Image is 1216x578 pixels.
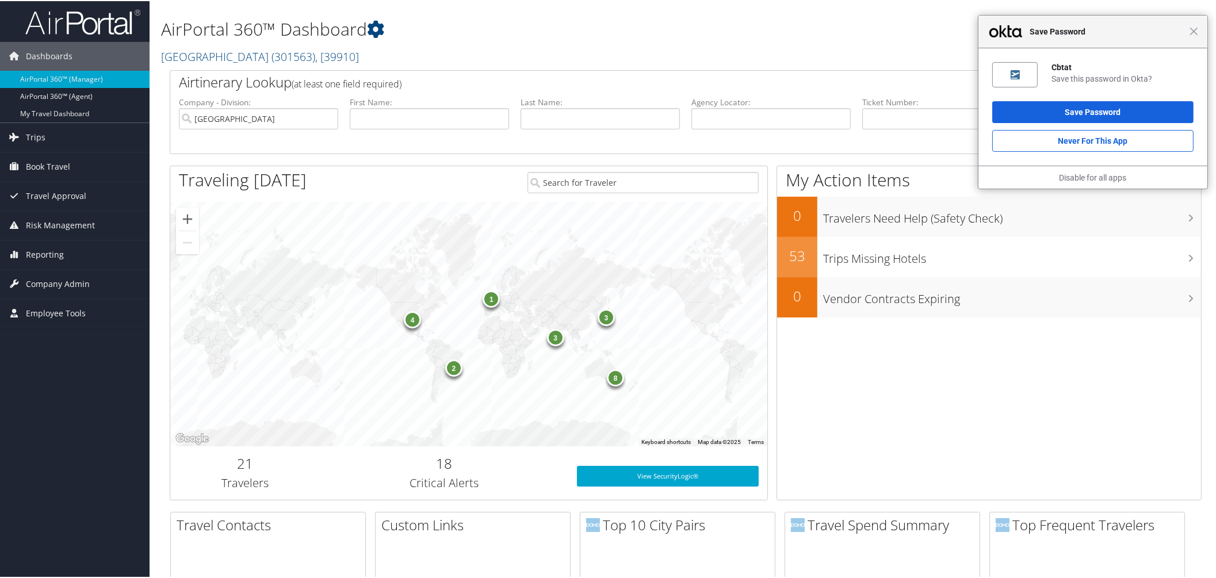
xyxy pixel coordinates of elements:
div: 3 [547,328,564,345]
input: Search for Traveler [527,171,759,192]
h3: Travelers Need Help (Safety Check) [823,204,1201,225]
h2: Travel Contacts [177,514,365,534]
span: Company Admin [26,269,90,297]
span: (at least one field required) [292,76,401,89]
img: 9IrUADAAAABklEQVQDAMp15y9HRpfFAAAAAElFTkSuQmCC [1011,69,1020,78]
span: Trips [26,122,45,151]
div: 1 [483,289,500,307]
h2: 53 [777,245,817,265]
span: Employee Tools [26,298,86,327]
button: Zoom out [176,230,199,253]
a: [PERSON_NAME] [1119,6,1210,40]
h3: Critical Alerts [328,474,560,490]
div: 3 [598,308,615,325]
span: Close [1190,26,1198,35]
h3: Trips Missing Hotels [823,244,1201,266]
span: Risk Management [26,210,95,239]
h2: Top Frequent Travelers [996,514,1184,534]
a: Terms (opens in new tab) [748,438,764,444]
label: Ticket Number: [862,95,1022,107]
h2: Top 10 City Pairs [586,514,775,534]
span: Save Password [1024,24,1190,37]
h2: 0 [777,285,817,305]
label: Last Name: [521,95,680,107]
a: 53Trips Missing Hotels [777,236,1201,276]
button: Save Password [992,100,1194,122]
button: Keyboard shortcuts [641,437,691,445]
img: domo-logo.png [791,517,805,531]
a: Open this area in Google Maps (opens a new window) [173,430,211,445]
a: 0Travelers Need Help (Safety Check) [777,196,1201,236]
div: Cbtat [1051,61,1194,71]
div: 8 [607,368,624,385]
label: Company - Division: [179,95,338,107]
label: First Name: [350,95,509,107]
h2: 21 [179,453,311,472]
img: airportal-logo.png [25,7,140,35]
img: Google [173,430,211,445]
div: Save this password in Okta? [1051,72,1194,83]
h1: AirPortal 360™ Dashboard [161,16,861,40]
a: Disable for all apps [1060,172,1127,181]
span: Map data ©2025 [698,438,741,444]
h2: 18 [328,453,560,472]
span: , [ 39910 ] [315,48,359,63]
div: 4 [404,310,421,327]
span: ( 301563 ) [272,48,315,63]
span: Reporting [26,239,64,268]
span: Book Travel [26,151,70,180]
div: 2 [445,358,462,376]
h1: My Action Items [777,167,1201,191]
img: domo-logo.png [996,517,1009,531]
h2: Airtinerary Lookup [179,71,1107,91]
h3: Vendor Contracts Expiring [823,284,1201,306]
h2: Custom Links [381,514,570,534]
button: Zoom in [176,206,199,229]
h2: Travel Spend Summary [791,514,980,534]
h2: 0 [777,205,817,224]
a: [GEOGRAPHIC_DATA] [161,48,359,63]
a: 0Vendor Contracts Expiring [777,276,1201,316]
img: domo-logo.png [586,517,600,531]
button: Never for this App [992,129,1194,151]
a: View SecurityLogic® [577,465,759,485]
h3: Travelers [179,474,311,490]
span: Dashboards [26,41,72,70]
h1: Traveling [DATE] [179,167,307,191]
span: Travel Approval [26,181,86,209]
label: Agency Locator: [691,95,851,107]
